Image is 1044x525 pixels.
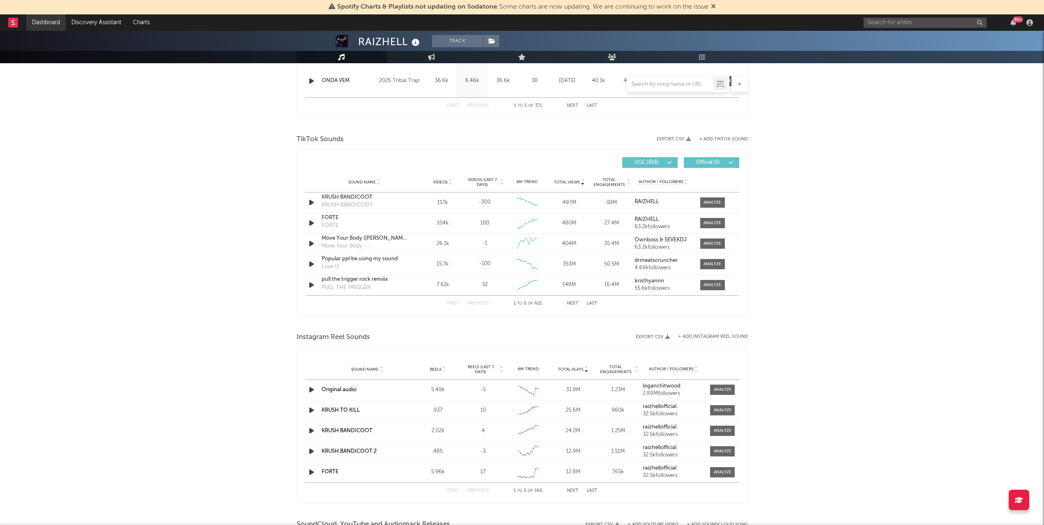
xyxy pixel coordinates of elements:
button: Official(5) [684,157,739,168]
button: UGC(616) [622,157,678,168]
div: 353M [550,260,588,268]
strong: RAIZHELL [635,217,659,222]
div: 35.4M [592,240,631,248]
div: 12.8M [553,468,594,476]
div: 1.23M [598,386,639,394]
a: Charts [127,14,155,31]
a: pull the trigger rock remiiix [322,275,407,284]
a: Move Your Body ([PERSON_NAME] Remix) [322,234,407,243]
div: 117k [424,199,462,207]
button: Export CSV [636,335,670,339]
span: UGC ( 616 ) [628,160,665,165]
button: Next [567,103,578,108]
button: + Add Instagram Reel Sound [678,335,748,339]
a: Öwnboss & SEVEKDJ [635,237,692,243]
a: KRUSH TO KILL [322,408,360,413]
span: Total Engagements [598,365,634,374]
button: Track [432,35,483,47]
a: raizhellofficial [643,445,704,451]
div: 1 5 160 [505,486,551,496]
div: 480M [550,219,588,227]
a: raizhellofficial [643,404,704,410]
input: Search for artists [864,18,987,28]
a: raizhellofficial [643,465,704,471]
a: raizhellofficial [643,424,704,430]
div: 39M [592,199,631,207]
span: to [517,489,522,493]
div: 7.61k [424,281,462,289]
div: 5.96k [418,468,459,476]
span: Author / Followers [639,179,683,185]
div: 24.2M [553,427,594,435]
strong: raizhellofficial [643,404,676,409]
a: Discovery Assistant [66,14,127,31]
a: KRUSH BANDICOOT 2 [322,449,377,454]
strong: kristhyannn [635,278,664,284]
div: 25.6M [553,406,594,415]
div: FORTE [322,214,407,222]
div: 1.51M [598,447,639,456]
div: 31.9M [553,386,594,394]
a: FORTE [322,469,338,475]
span: Official ( 5 ) [689,160,727,165]
div: 32.5k followers [643,411,704,417]
a: Popular ppl be using my sound [322,255,407,263]
div: 63.2k followers [635,245,692,250]
span: Videos [433,180,448,185]
a: RAIZHELL [635,199,692,205]
span: TikTok Sounds [297,135,344,144]
div: 32.5k followers [643,432,704,438]
span: -1 [482,239,487,248]
div: 12.9M [553,447,594,456]
div: 4.69k followers [635,265,692,271]
span: -300 [479,198,491,206]
div: 26.1k [424,240,462,248]
div: 497M [550,199,588,207]
div: KRUSH BANDICOOT [322,193,407,202]
div: Move Your Body - [PERSON_NAME] Remix [322,242,407,250]
span: of [528,489,533,493]
span: Sound Name [348,180,376,185]
div: 1 5 621 [505,299,551,309]
div: FORTE [322,222,338,230]
button: + Add TikTok Sound [699,137,748,142]
div: 148M [550,281,588,289]
button: Last [587,488,597,493]
span: : Some charts are now updating. We are continuing to work on the issue [337,4,708,10]
span: of [528,104,533,108]
span: of [528,302,533,305]
div: 4 [463,427,504,435]
div: 27.4M [592,219,631,227]
div: 100 [480,219,489,227]
span: Total Engagements [592,177,626,187]
div: -3 [463,447,504,456]
a: loganchitwood [643,383,704,389]
button: Last [587,103,597,108]
div: 404M [550,240,588,248]
button: + Add TikTok Sound [691,137,748,142]
button: First [447,103,459,108]
strong: drmeatscruncher [635,258,678,263]
a: KRUSH BANDICOOT [322,428,372,433]
button: First [447,488,459,493]
div: 6M Trend [508,179,546,185]
span: Dismiss [711,4,716,10]
div: 16.4M [592,281,631,289]
button: Previous [467,103,489,108]
a: Dashboard [26,14,66,31]
button: Last [587,301,597,306]
span: Spotify Charts & Playlists not updating on Sodatone [337,4,497,10]
a: RAIZHELL [635,217,692,222]
div: 63.2k followers [635,224,692,230]
div: 6M Trend [508,366,549,372]
span: Total Plays [558,367,583,372]
button: Previous [467,488,489,493]
span: Reels (last 7 days) [463,365,499,374]
button: Previous [467,301,489,306]
div: 32 [482,281,488,289]
div: 104k [424,219,462,227]
strong: raizhellofficial [643,465,676,471]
